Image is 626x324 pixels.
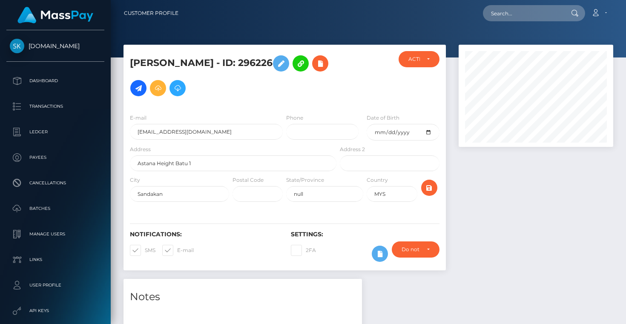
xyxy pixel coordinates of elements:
[483,5,563,21] input: Search...
[10,253,101,266] p: Links
[286,176,324,184] label: State/Province
[6,198,104,219] a: Batches
[124,4,178,22] a: Customer Profile
[10,100,101,113] p: Transactions
[367,114,399,122] label: Date of Birth
[130,231,278,238] h6: Notifications:
[6,147,104,168] a: Payees
[10,151,101,164] p: Payees
[399,51,439,67] button: ACTIVE
[6,42,104,50] span: [DOMAIN_NAME]
[367,176,388,184] label: Country
[6,96,104,117] a: Transactions
[17,7,93,23] img: MassPay Logo
[408,56,420,63] div: ACTIVE
[130,114,146,122] label: E-mail
[6,172,104,194] a: Cancellations
[6,275,104,296] a: User Profile
[6,121,104,143] a: Ledger
[130,245,155,256] label: SMS
[6,70,104,92] a: Dashboard
[162,245,194,256] label: E-mail
[291,245,316,256] label: 2FA
[402,246,420,253] div: Do not require
[340,146,365,153] label: Address 2
[10,279,101,292] p: User Profile
[286,114,303,122] label: Phone
[10,126,101,138] p: Ledger
[130,176,140,184] label: City
[233,176,264,184] label: Postal Code
[10,75,101,87] p: Dashboard
[130,51,332,100] h5: [PERSON_NAME] - ID: 296226
[130,290,356,304] h4: Notes
[6,249,104,270] a: Links
[6,300,104,321] a: API Keys
[130,80,146,96] a: Initiate Payout
[10,304,101,317] p: API Keys
[130,146,151,153] label: Address
[10,202,101,215] p: Batches
[10,177,101,189] p: Cancellations
[10,39,24,53] img: Skin.Land
[6,224,104,245] a: Manage Users
[291,231,439,238] h6: Settings:
[392,241,439,258] button: Do not require
[10,228,101,241] p: Manage Users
